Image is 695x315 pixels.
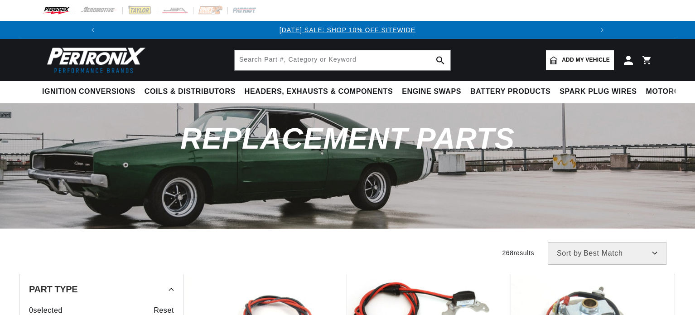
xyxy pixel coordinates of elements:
span: Part Type [29,285,77,294]
summary: Spark Plug Wires [555,81,641,102]
img: Pertronix [42,44,146,76]
span: Battery Products [470,87,550,97]
span: Ignition Conversions [42,87,135,97]
span: Headers, Exhausts & Components [245,87,393,97]
span: Replacement Parts [180,122,514,155]
summary: Battery Products [466,81,555,102]
span: Add my vehicle [562,56,610,64]
div: Announcement [102,25,594,35]
button: Translation missing: en.sections.announcements.next_announcement [593,21,611,39]
a: Add my vehicle [546,50,614,70]
button: search button [430,50,450,70]
summary: Ignition Conversions [42,81,140,102]
input: Search Part #, Category or Keyword [235,50,450,70]
span: Spark Plug Wires [560,87,637,97]
span: Engine Swaps [402,87,461,97]
span: Sort by [557,250,582,257]
summary: Coils & Distributors [140,81,240,102]
summary: Headers, Exhausts & Components [240,81,397,102]
slideshow-component: Translation missing: en.sections.announcements.announcement_bar [19,21,676,39]
summary: Engine Swaps [397,81,466,102]
div: 1 of 3 [102,25,594,35]
span: 268 results [502,249,534,257]
a: [DATE] SALE: SHOP 10% OFF SITEWIDE [280,26,415,34]
span: Coils & Distributors [145,87,236,97]
select: Sort by [548,242,666,265]
button: Translation missing: en.sections.announcements.previous_announcement [84,21,102,39]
